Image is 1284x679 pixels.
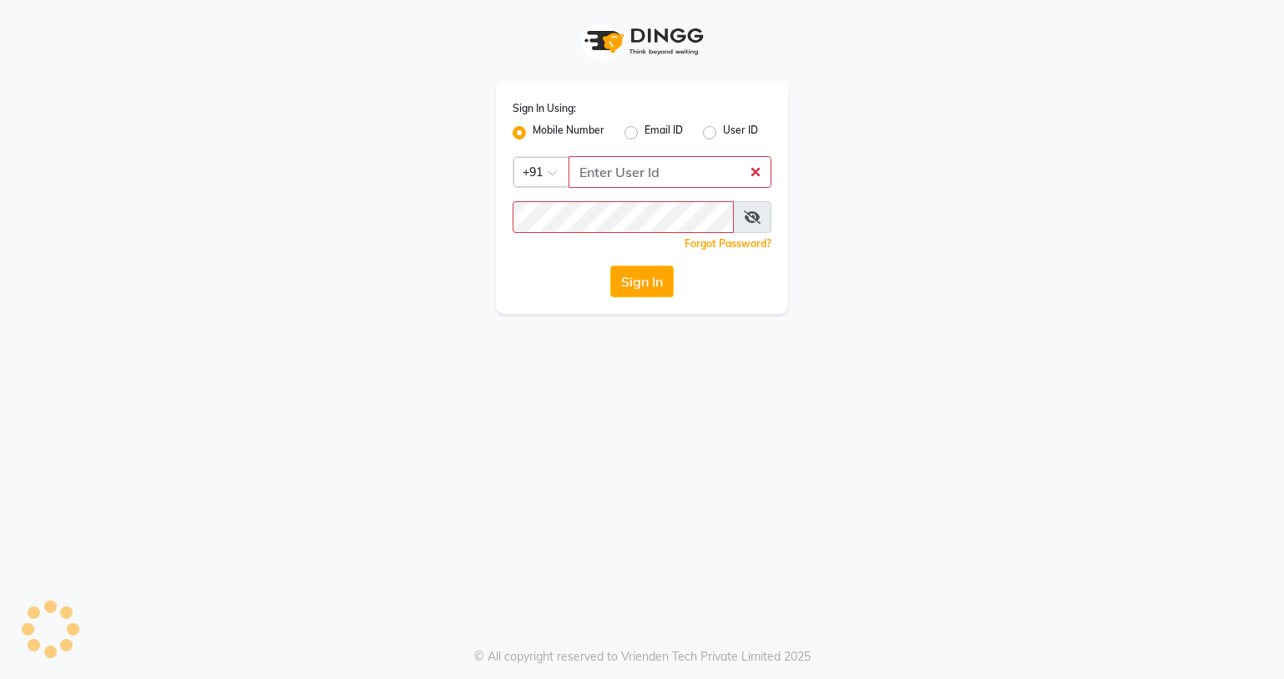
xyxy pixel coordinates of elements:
[685,237,771,250] a: Forgot Password?
[723,123,758,143] label: User ID
[575,17,709,66] img: logo1.svg
[533,123,604,143] label: Mobile Number
[610,266,674,297] button: Sign In
[513,101,576,116] label: Sign In Using:
[513,201,734,233] input: Username
[569,156,771,188] input: Username
[645,123,683,143] label: Email ID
